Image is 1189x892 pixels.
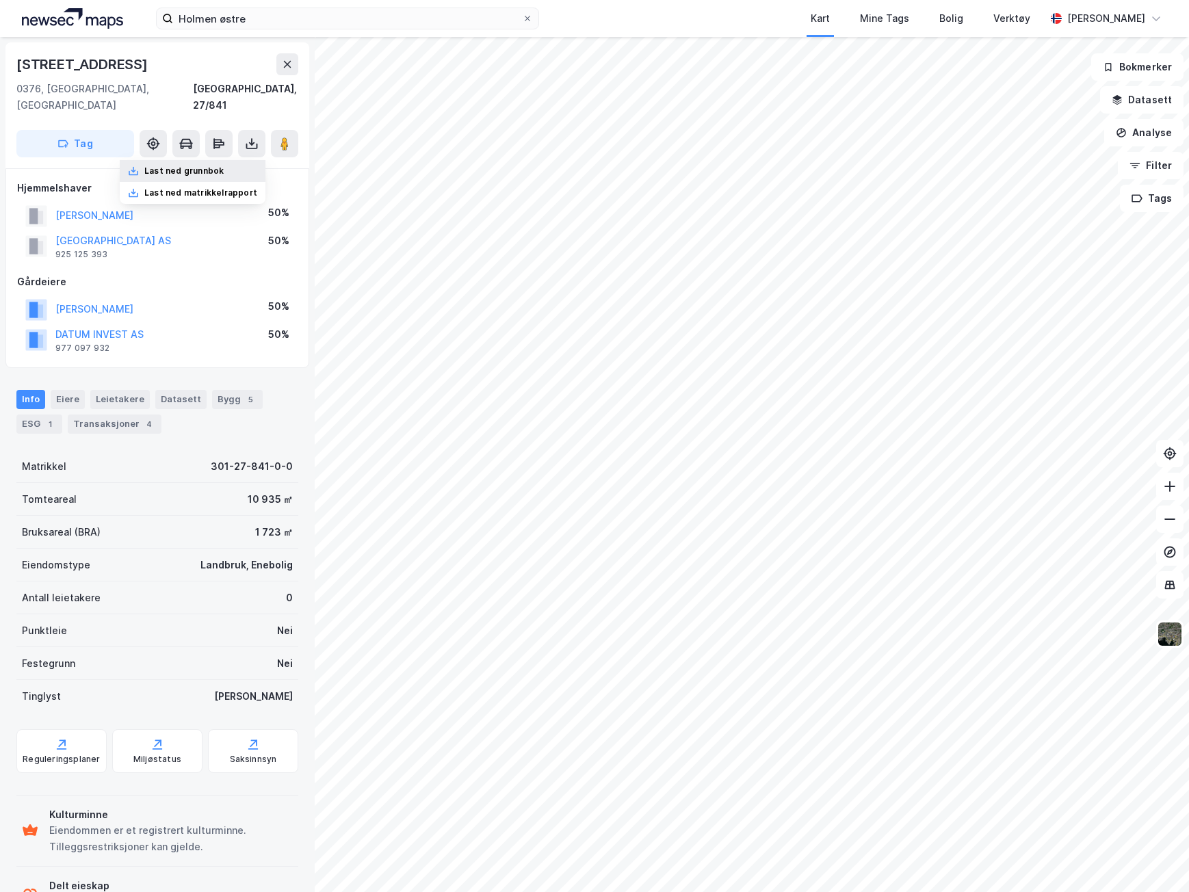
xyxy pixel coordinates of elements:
div: Punktleie [22,622,67,639]
div: Verktøy [993,10,1030,27]
div: Bygg [212,390,263,409]
div: Tomteareal [22,491,77,508]
div: 0376, [GEOGRAPHIC_DATA], [GEOGRAPHIC_DATA] [16,81,193,114]
div: Bruksareal (BRA) [22,524,101,540]
div: Reguleringsplaner [23,754,100,765]
button: Analyse [1104,119,1184,146]
button: Tag [16,130,134,157]
div: 50% [268,205,289,221]
div: Hjemmelshaver [17,180,298,196]
div: Eiendomstype [22,557,90,573]
div: 301-27-841-0-0 [211,458,293,475]
div: [PERSON_NAME] [1067,10,1145,27]
div: Mine Tags [860,10,909,27]
div: Bolig [939,10,963,27]
div: 925 125 393 [55,249,107,260]
div: Nei [277,622,293,639]
div: Kulturminne [49,806,293,823]
div: Festegrunn [22,655,75,672]
div: 0 [286,590,293,606]
iframe: Chat Widget [1121,826,1189,892]
div: Antall leietakere [22,590,101,606]
div: [STREET_ADDRESS] [16,53,151,75]
div: ESG [16,415,62,434]
div: Gårdeiere [17,274,298,290]
div: 5 [244,393,257,406]
div: 10 935 ㎡ [248,491,293,508]
div: 4 [142,417,156,431]
div: [PERSON_NAME] [214,688,293,705]
div: Transaksjoner [68,415,161,434]
button: Datasett [1100,86,1184,114]
div: 50% [268,233,289,249]
div: Last ned matrikkelrapport [144,187,257,198]
div: 50% [268,326,289,343]
div: Eiere [51,390,85,409]
div: Matrikkel [22,458,66,475]
div: Info [16,390,45,409]
div: Kart [811,10,830,27]
img: logo.a4113a55bc3d86da70a041830d287a7e.svg [22,8,123,29]
div: Eiendommen er et registrert kulturminne. Tilleggsrestriksjoner kan gjelde. [49,822,293,855]
div: Kontrollprogram for chat [1121,826,1189,892]
img: 9k= [1157,621,1183,647]
div: Datasett [155,390,207,409]
div: Last ned grunnbok [144,166,224,176]
div: 1 [43,417,57,431]
div: 977 097 932 [55,343,109,354]
div: 1 723 ㎡ [255,524,293,540]
button: Filter [1118,152,1184,179]
button: Bokmerker [1091,53,1184,81]
div: 50% [268,298,289,315]
div: Leietakere [90,390,150,409]
div: Nei [277,655,293,672]
button: Tags [1120,185,1184,212]
div: Landbruk, Enebolig [200,557,293,573]
div: [GEOGRAPHIC_DATA], 27/841 [193,81,298,114]
div: Saksinnsyn [230,754,277,765]
div: Tinglyst [22,688,61,705]
div: Miljøstatus [133,754,181,765]
input: Søk på adresse, matrikkel, gårdeiere, leietakere eller personer [173,8,522,29]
